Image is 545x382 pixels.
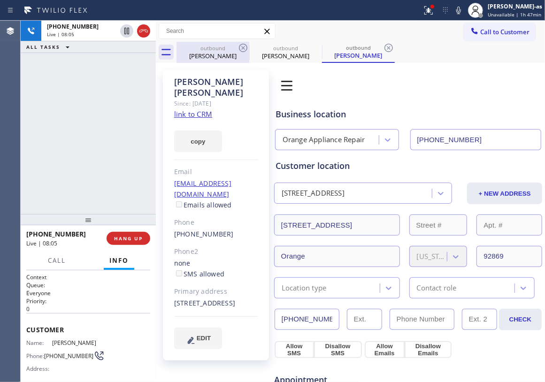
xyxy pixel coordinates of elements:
span: Customer [26,325,150,334]
span: [PHONE_NUMBER] [44,352,93,359]
span: Call [48,256,66,265]
button: copy [174,130,222,152]
div: [PERSON_NAME] [PERSON_NAME] [174,76,258,98]
div: [PERSON_NAME]-as [488,2,542,10]
span: Unavailable | 1h 47min [488,11,541,18]
span: ALL TASKS [26,44,60,50]
span: [PHONE_NUMBER] [26,229,86,238]
div: bob Hahn [250,42,321,63]
div: Contact role [417,283,457,293]
span: Info [109,256,129,265]
button: Call to Customer [464,23,536,41]
div: Phone [174,217,258,228]
input: Phone Number [275,309,339,330]
div: outbound [177,45,248,52]
button: Disallow Emails [405,341,452,358]
input: Phone Number [410,129,542,150]
input: Apt. # [476,214,542,236]
input: Street # [409,214,468,236]
div: Orange Appliance Repair [283,135,365,145]
button: Call [42,252,71,270]
input: Emails allowed [176,201,182,207]
div: [PERSON_NAME] [177,52,248,60]
input: Phone Number 2 [390,309,454,330]
div: bob Hahn [323,42,394,62]
div: outbound [323,44,394,51]
div: [STREET_ADDRESS] [174,298,258,309]
h2: Queue: [26,281,150,289]
div: Since: [DATE] [174,98,258,109]
input: City [274,246,400,267]
p: 0 [26,305,150,313]
span: EDIT [197,335,211,342]
div: Email [174,167,258,177]
input: Search [159,23,275,38]
input: ZIP [476,246,542,267]
h1: Context [26,273,150,281]
button: Hold Customer [120,24,133,38]
div: [STREET_ADDRESS] [282,188,345,199]
button: ALL TASKS [21,41,79,53]
span: [PERSON_NAME] [52,339,100,346]
h2: Priority: [26,297,150,305]
div: outbound [250,45,321,52]
button: + NEW ADDRESS [467,183,542,204]
button: Allow Emails [365,341,405,358]
input: SMS allowed [176,270,182,276]
div: Customer location [276,160,541,172]
button: Hang up [137,24,150,38]
a: [PHONE_NUMBER] [174,229,234,238]
div: Phone2 [174,246,258,257]
input: Address [274,214,400,236]
div: Primary address [174,286,258,297]
span: [PHONE_NUMBER] [47,23,99,31]
p: Everyone [26,289,150,297]
a: [EMAIL_ADDRESS][DOMAIN_NAME] [174,179,231,199]
span: Phone: [26,352,44,359]
span: Name: [26,339,52,346]
div: [PERSON_NAME] [250,52,321,60]
a: link to CRM [174,109,212,119]
input: Ext. [347,309,382,330]
input: Ext. 2 [462,309,497,330]
button: HANG UP [107,232,150,245]
div: [PERSON_NAME] [323,51,394,60]
div: Location type [282,283,327,293]
button: Disallow SMS [314,341,362,358]
img: 0z2ufo+1LK1lpbjt5drc1XD0bnnlpun5fRe3jBXTlaPqG+JvTQggABAgRuCwj6M7qMMI5mZPQW9JGuOgECBAj8BAT92W+QEcb... [274,72,300,99]
label: Emails allowed [174,200,232,209]
button: CHECK [499,309,542,330]
span: Address: [26,365,52,372]
span: Live | 08:05 [26,239,57,247]
label: SMS allowed [174,269,224,278]
span: Call to Customer [480,28,530,36]
span: HANG UP [114,235,143,242]
span: Live | 08:05 [47,31,74,38]
button: Mute [452,4,465,17]
button: Info [104,252,134,270]
button: Allow SMS [275,341,314,358]
div: Max Say [177,42,248,63]
div: none [174,258,258,280]
button: EDIT [174,328,222,349]
div: Business location [276,108,541,121]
